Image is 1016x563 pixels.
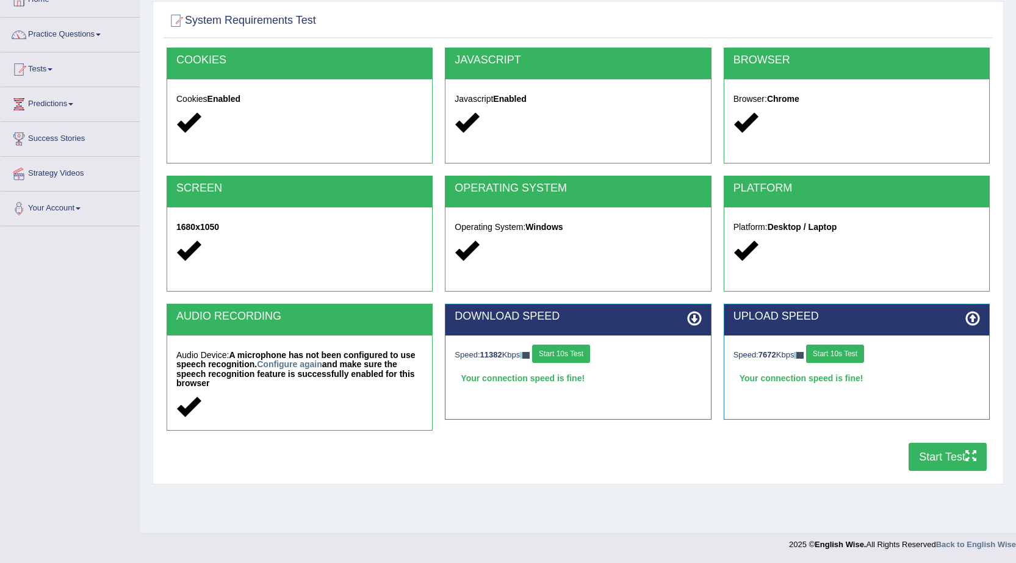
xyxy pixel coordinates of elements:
h5: Operating System: [455,223,701,232]
div: Your connection speed is fine! [455,369,701,387]
h5: Cookies [176,95,423,104]
h2: DOWNLOAD SPEED [455,310,701,323]
strong: Windows [525,222,563,232]
h2: PLATFORM [733,182,980,195]
h2: JAVASCRIPT [455,54,701,66]
h5: Browser: [733,95,980,104]
a: Strategy Videos [1,157,140,187]
div: Your connection speed is fine! [733,369,980,387]
strong: English Wise. [815,540,866,549]
a: Back to English Wise [936,540,1016,549]
a: Predictions [1,87,140,118]
h2: COOKIES [176,54,423,66]
button: Start Test [909,443,987,471]
a: Success Stories [1,122,140,152]
h2: OPERATING SYSTEM [455,182,701,195]
div: Speed: Kbps [733,345,980,366]
img: ajax-loader-fb-connection.gif [794,352,804,359]
a: Your Account [1,192,140,222]
h5: Audio Device: [176,351,423,389]
h2: SCREEN [176,182,423,195]
h2: BROWSER [733,54,980,66]
strong: Desktop / Laptop [768,222,837,232]
strong: Enabled [493,94,526,104]
h5: Javascript [455,95,701,104]
h2: AUDIO RECORDING [176,310,423,323]
div: 2025 © All Rights Reserved [789,533,1016,550]
h2: UPLOAD SPEED [733,310,980,323]
div: Speed: Kbps [455,345,701,366]
a: Tests [1,52,140,83]
button: Start 10s Test [806,345,864,363]
strong: Chrome [767,94,799,104]
h5: Platform: [733,223,980,232]
strong: Enabled [207,94,240,104]
a: Configure again [257,359,322,369]
a: Practice Questions [1,18,140,48]
strong: A microphone has not been configured to use speech recognition. and make sure the speech recognit... [176,350,416,388]
strong: 11382 [480,350,502,359]
strong: 7672 [758,350,776,359]
button: Start 10s Test [532,345,590,363]
img: ajax-loader-fb-connection.gif [520,352,530,359]
strong: 1680x1050 [176,222,219,232]
h2: System Requirements Test [167,12,316,30]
